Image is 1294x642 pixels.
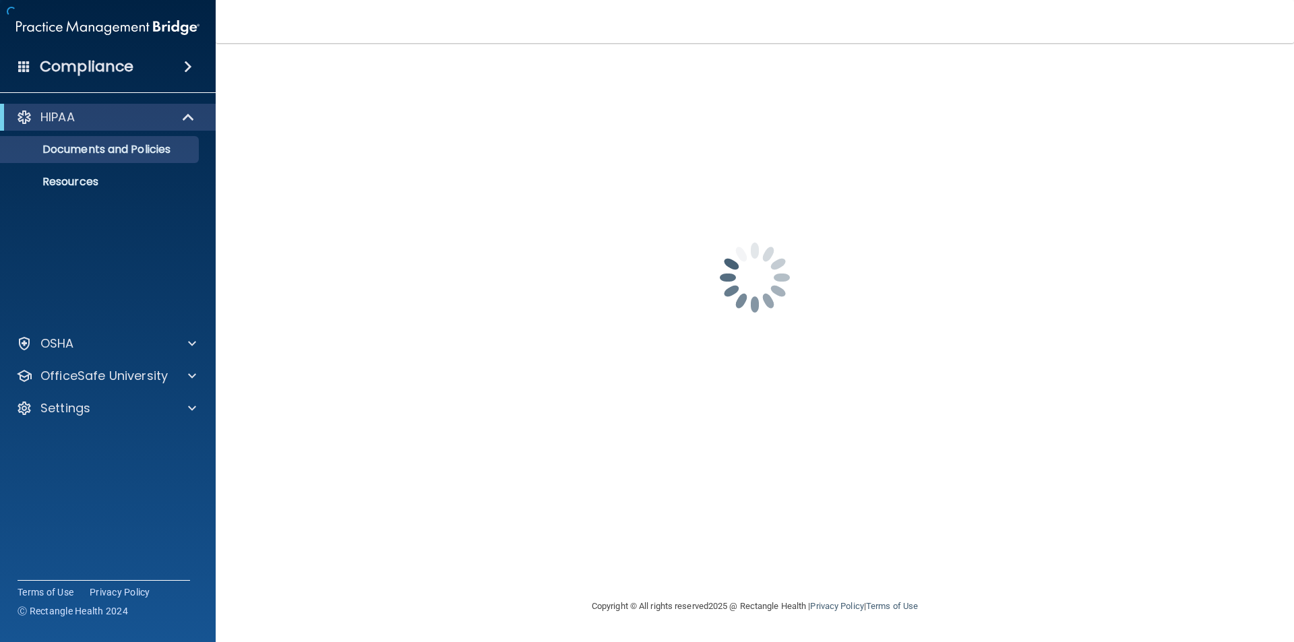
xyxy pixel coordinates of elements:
[16,335,196,352] a: OSHA
[509,585,1001,628] div: Copyright © All rights reserved 2025 @ Rectangle Health | |
[16,109,195,125] a: HIPAA
[90,585,150,599] a: Privacy Policy
[687,210,822,345] img: spinner.e123f6fc.gif
[18,585,73,599] a: Terms of Use
[9,143,193,156] p: Documents and Policies
[16,400,196,416] a: Settings
[9,175,193,189] p: Resources
[16,14,199,41] img: PMB logo
[40,57,133,76] h4: Compliance
[810,601,863,611] a: Privacy Policy
[40,400,90,416] p: Settings
[40,368,168,384] p: OfficeSafe University
[40,335,74,352] p: OSHA
[866,601,918,611] a: Terms of Use
[40,109,75,125] p: HIPAA
[18,604,128,618] span: Ⓒ Rectangle Health 2024
[16,368,196,384] a: OfficeSafe University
